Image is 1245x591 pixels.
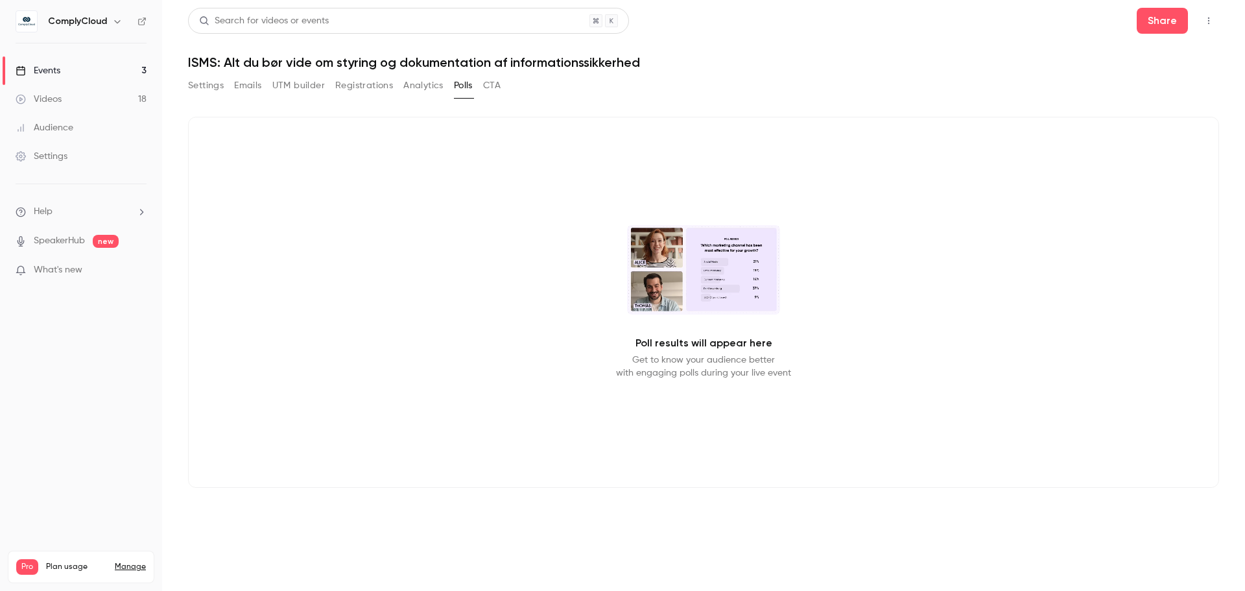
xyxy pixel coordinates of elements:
iframe: Noticeable Trigger [131,265,147,276]
a: Manage [115,562,146,572]
div: Audience [16,121,73,134]
button: Settings [188,75,224,96]
h1: ISMS: Alt du bør vide om styring og dokumentation af informationssikkerhed [188,54,1219,70]
button: Registrations [335,75,393,96]
a: SpeakerHub [34,234,85,248]
div: Events [16,64,60,77]
span: Help [34,205,53,219]
button: Analytics [403,75,444,96]
img: ComplyCloud [16,11,37,32]
button: Polls [454,75,473,96]
span: new [93,235,119,248]
div: Search for videos or events [199,14,329,28]
h6: ComplyCloud [48,15,107,28]
div: Settings [16,150,67,163]
button: CTA [483,75,501,96]
span: Plan usage [46,562,107,572]
li: help-dropdown-opener [16,205,147,219]
button: UTM builder [272,75,325,96]
button: Emails [234,75,261,96]
button: Share [1137,8,1188,34]
div: Videos [16,93,62,106]
span: What's new [34,263,82,277]
p: Poll results will appear here [635,335,772,351]
span: Pro [16,559,38,575]
p: Get to know your audience better with engaging polls during your live event [616,354,791,380]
